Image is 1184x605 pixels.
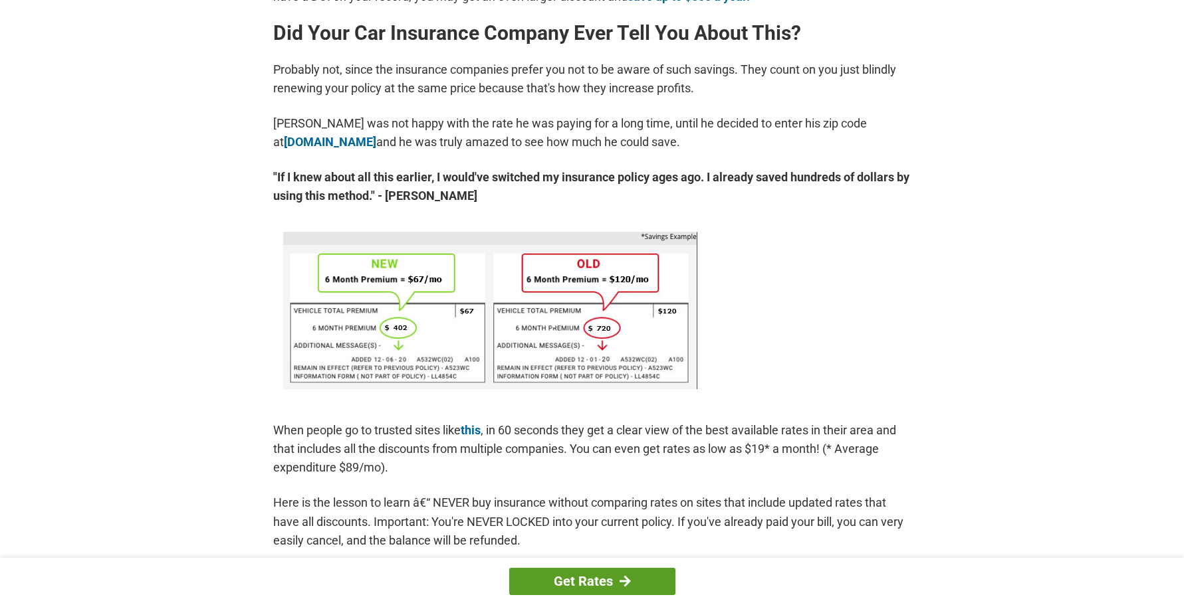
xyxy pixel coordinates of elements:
p: Here is the lesson to learn â€“ NEVER buy insurance without comparing rates on sites that include... [273,493,911,549]
a: [DOMAIN_NAME] [284,135,376,149]
a: Get Rates [509,568,675,595]
a: this [461,423,481,437]
strong: "If I knew about all this earlier, I would've switched my insurance policy ages ago. I already sa... [273,168,911,205]
p: [PERSON_NAME] was not happy with the rate he was paying for a long time, until he decided to ente... [273,114,911,151]
p: Probably not, since the insurance companies prefer you not to be aware of such savings. They coun... [273,60,911,98]
h2: Did Your Car Insurance Company Ever Tell You About This? [273,23,911,44]
img: savings [283,232,697,389]
p: When people go to trusted sites like , in 60 seconds they get a clear view of the best available ... [273,421,911,477]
